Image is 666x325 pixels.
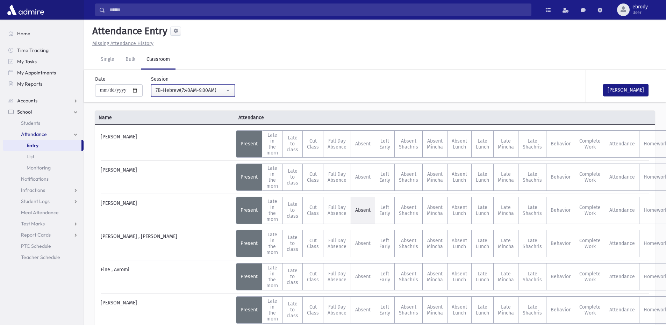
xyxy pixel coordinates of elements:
span: Notifications [21,176,49,182]
span: Late Lunch [476,204,489,216]
span: Student Logs [21,198,50,204]
span: Complete Work [579,238,601,250]
span: Cut Class [307,238,319,250]
span: Present [241,174,258,180]
span: Report Cards [21,232,51,238]
a: Notifications [3,173,84,185]
span: Attendance [235,114,375,121]
span: Absent Mincha [427,204,443,216]
span: Behavior [551,307,571,313]
span: Late Mincha [498,204,514,216]
span: Complete Work [579,171,601,183]
span: Late Shachris [523,271,542,283]
u: Missing Attendance History [92,41,153,46]
span: Absent [355,274,371,280]
a: Entry [3,140,81,151]
div: 7B-Hebrew(7:40AM-9:00AM) [156,87,225,94]
span: Absent Mincha [427,138,443,150]
h5: Attendance Entry [89,25,167,37]
span: School [17,109,32,115]
span: Late in the morn [266,265,278,289]
div: [PERSON_NAME] [97,197,236,224]
span: Behavior [551,274,571,280]
a: Time Tracking [3,45,84,56]
span: Complete Work [579,304,601,316]
span: My Appointments [17,70,56,76]
span: Time Tracking [17,47,49,53]
a: Classroom [141,50,176,70]
span: Late Lunch [476,238,489,250]
span: Late Lunch [476,304,489,316]
span: Late Mincha [498,171,514,183]
a: Test Marks [3,218,84,229]
span: Late in the morn [266,132,278,156]
span: Attendance [609,274,635,280]
span: Absent Shachris [399,138,418,150]
span: Late to class [287,301,298,319]
a: PTC Schedule [3,240,84,252]
button: 7B-Hebrew(7:40AM-9:00AM) [151,84,235,97]
span: Monitoring [27,165,51,171]
span: Infractions [21,187,45,193]
span: Late Mincha [498,138,514,150]
label: Date [95,75,106,83]
span: Absent Mincha [427,271,443,283]
span: Attendance [609,307,635,313]
span: User [632,10,648,15]
span: Complete Work [579,204,601,216]
span: Behavior [551,240,571,246]
span: Attendance [21,131,47,137]
span: Absent [355,207,371,213]
span: PTC Schedule [21,243,51,249]
span: Absent Mincha [427,304,443,316]
span: Test Marks [21,221,45,227]
span: My Tasks [17,58,37,65]
span: Behavior [551,207,571,213]
span: Left Early [379,204,390,216]
a: Attendance [3,129,84,140]
span: Accounts [17,97,37,104]
span: Absent Shachris [399,271,418,283]
span: Absent Lunch [452,171,467,183]
button: [PERSON_NAME] [603,84,649,96]
span: Behavior [551,174,571,180]
img: AdmirePro [6,3,46,17]
span: My Reports [17,81,42,87]
span: Late Lunch [476,138,489,150]
a: List [3,151,84,162]
input: Search [105,3,531,16]
span: Cut Class [307,138,319,150]
div: [PERSON_NAME] [97,164,236,191]
span: Late in the morn [266,165,278,189]
span: Late Lunch [476,271,489,283]
a: Report Cards [3,229,84,240]
span: Late to class [287,168,298,186]
span: Attendance [609,174,635,180]
span: Present [241,207,258,213]
a: Single [95,50,120,70]
div: Fine , Avromi [97,263,236,290]
span: Cut Class [307,204,319,216]
span: Absent Shachris [399,204,418,216]
span: Absent Shachris [399,171,418,183]
div: [PERSON_NAME] , [PERSON_NAME] [97,230,236,257]
span: Late in the morn [266,232,278,255]
span: Students [21,120,40,126]
span: Absent Lunch [452,304,467,316]
span: Full Day Absence [328,204,346,216]
span: Late to class [287,234,298,252]
span: Entry [27,142,38,149]
span: Left Early [379,138,390,150]
span: Name [95,114,235,121]
span: Late Shachris [523,138,542,150]
span: Late Shachris [523,238,542,250]
span: Present [241,307,258,313]
a: My Appointments [3,67,84,78]
a: Home [3,28,84,39]
span: Present [241,141,258,147]
a: Students [3,117,84,129]
span: Present [241,274,258,280]
span: Attendance [609,240,635,246]
span: Full Day Absence [328,138,346,150]
span: Late Mincha [498,271,514,283]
